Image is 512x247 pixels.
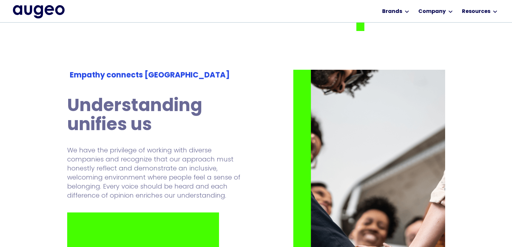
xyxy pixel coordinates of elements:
div: Company [418,8,446,15]
img: Augeo's full logo in midnight blue. [13,5,65,18]
a: home [13,5,65,18]
h2: Understanding unifies us [67,97,246,136]
div: Brands [382,8,402,15]
div: Resources [462,8,490,15]
p: We have the privilege of working with diverse companies and recognize that our approach must hone... [67,146,246,200]
div: Empathy connects [GEOGRAPHIC_DATA] [70,70,243,81]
